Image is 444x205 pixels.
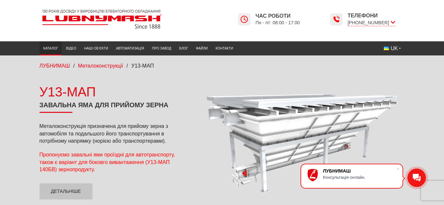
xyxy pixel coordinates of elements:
span: / [73,63,74,69]
span: Телефони [348,12,395,19]
img: Українська [384,47,389,50]
img: Lubnymash time icon [240,15,248,23]
a: Про завод [148,43,175,54]
img: Lubnymash time icon [332,15,340,23]
span: Пропонуємо завальні ями проїздні для автотранспорту, також є варіант для боковго вивантаження (У1... [39,152,175,172]
span: UK [391,45,398,52]
span: У13-МАП [131,63,154,69]
a: Наші об’єкти [80,43,112,54]
a: ЛУБНИМАШ [39,63,70,69]
div: Консультація онлайн. [323,175,396,180]
p: Металоконструкція призначена для прийому зерна з автомобіля та подальшого його транспортування в ... [39,123,186,145]
span: Пн - пт: 08:00 - 17:00 [255,20,300,26]
span: / [126,63,128,69]
a: Каталог [39,43,62,54]
span: Час роботи [255,12,300,20]
span: [PHONE_NUMBER] [348,19,395,26]
a: Металоконструкції [78,63,123,69]
h1: Завальна яма для прийому зерна [39,101,186,113]
a: Контакти [212,43,237,54]
div: ЛУБНИМАШ [323,168,396,174]
a: Блог [175,43,192,54]
div: У13-МАП [39,83,186,101]
a: Детальніше [39,183,92,200]
a: Автоматизація [112,43,148,54]
img: Lubnymash [39,7,165,31]
a: Файли [192,43,212,54]
a: Відео [62,43,80,54]
button: UK [380,43,405,54]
